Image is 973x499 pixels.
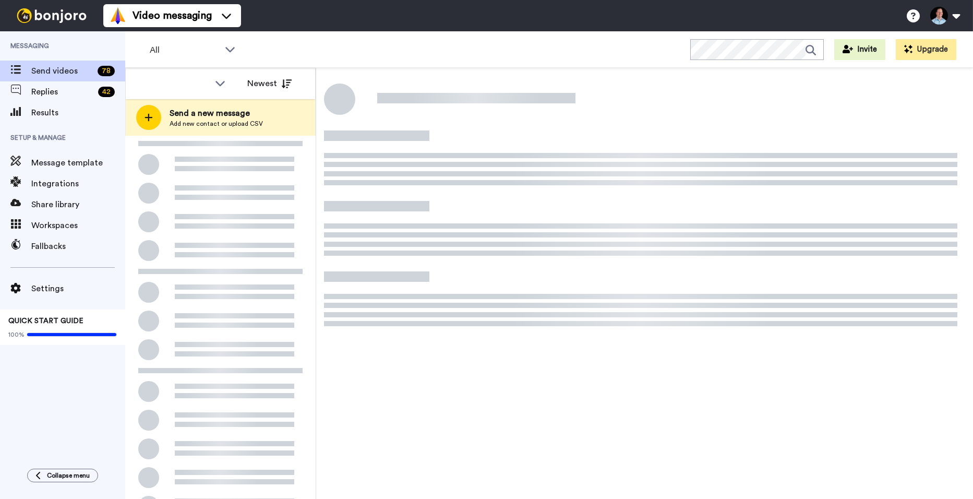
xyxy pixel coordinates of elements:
span: Video messaging [133,8,212,23]
span: Workspaces [31,219,125,232]
button: Collapse menu [27,469,98,482]
span: Add new contact or upload CSV [170,120,263,128]
button: Newest [239,73,299,94]
span: Message template [31,157,125,169]
img: vm-color.svg [110,7,126,24]
span: Share library [31,198,125,211]
span: 100% [8,330,25,339]
span: Fallbacks [31,240,125,253]
span: All [150,44,220,56]
button: Upgrade [896,39,956,60]
span: Send videos [31,65,93,77]
div: 42 [98,87,115,97]
button: Invite [834,39,885,60]
span: Results [31,106,125,119]
span: Settings [31,282,125,295]
span: Replies [31,86,94,98]
div: 78 [98,66,115,76]
img: bj-logo-header-white.svg [13,8,91,23]
span: QUICK START GUIDE [8,317,83,325]
span: Integrations [31,177,125,190]
span: Collapse menu [47,471,90,480]
span: Send a new message [170,107,263,120]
